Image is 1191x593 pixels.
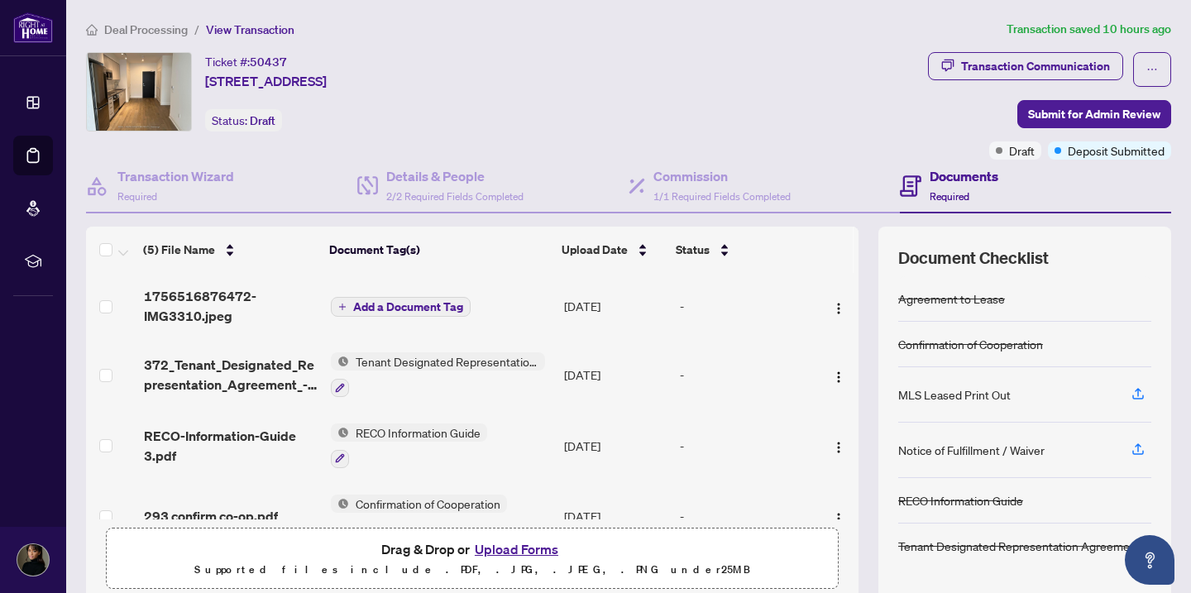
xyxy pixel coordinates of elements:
[104,22,188,37] span: Deal Processing
[557,273,673,339] td: [DATE]
[1146,64,1158,75] span: ellipsis
[205,71,327,91] span: [STREET_ADDRESS]
[680,507,811,525] div: -
[250,55,287,69] span: 50437
[144,355,318,395] span: 372_Tenant_Designated_Representation_Agreement_-_PropTx-[PERSON_NAME] 2.pdf
[825,361,852,388] button: Logo
[898,537,1141,555] div: Tenant Designated Representation Agreement
[331,297,471,317] button: Add a Document Tag
[117,166,234,186] h4: Transaction Wizard
[87,53,191,131] img: IMG-W12356678_1.jpg
[898,246,1049,270] span: Document Checklist
[557,339,673,410] td: [DATE]
[250,113,275,128] span: Draft
[1125,535,1174,585] button: Open asap
[323,227,555,273] th: Document Tag(s)
[194,20,199,39] li: /
[832,512,845,525] img: Logo
[557,410,673,481] td: [DATE]
[349,495,507,513] span: Confirmation of Cooperation
[470,538,563,560] button: Upload Forms
[669,227,813,273] th: Status
[331,296,471,318] button: Add a Document Tag
[832,371,845,384] img: Logo
[86,24,98,36] span: home
[653,190,791,203] span: 1/1 Required Fields Completed
[825,433,852,459] button: Logo
[381,538,563,560] span: Drag & Drop or
[832,441,845,454] img: Logo
[206,22,294,37] span: View Transaction
[653,166,791,186] h4: Commission
[205,109,282,132] div: Status:
[898,385,1011,404] div: MLS Leased Print Out
[338,303,347,311] span: plus
[331,423,487,468] button: Status IconRECO Information Guide
[898,491,1023,509] div: RECO Information Guide
[143,241,215,259] span: (5) File Name
[107,528,838,590] span: Drag & Drop orUpload FormsSupported files include .PDF, .JPG, .JPEG, .PNG under25MB
[898,335,1043,353] div: Confirmation of Cooperation
[1068,141,1165,160] span: Deposit Submitted
[825,503,852,529] button: Logo
[331,495,349,513] img: Status Icon
[676,241,710,259] span: Status
[562,241,628,259] span: Upload Date
[1009,141,1035,160] span: Draft
[117,560,828,580] p: Supported files include .PDF, .JPG, .JPEG, .PNG under 25 MB
[331,352,349,371] img: Status Icon
[680,437,811,455] div: -
[144,506,278,526] span: 293 confirm co-op.pdf
[832,302,845,315] img: Logo
[961,53,1110,79] div: Transaction Communication
[349,423,487,442] span: RECO Information Guide
[928,52,1123,80] button: Transaction Communication
[386,190,524,203] span: 2/2 Required Fields Completed
[1017,100,1171,128] button: Submit for Admin Review
[898,289,1005,308] div: Agreement to Lease
[205,52,287,71] div: Ticket #:
[555,227,670,273] th: Upload Date
[557,481,673,552] td: [DATE]
[331,495,507,539] button: Status IconConfirmation of Cooperation
[1007,20,1171,39] article: Transaction saved 10 hours ago
[17,544,49,576] img: Profile Icon
[930,166,998,186] h4: Documents
[13,12,53,43] img: logo
[117,190,157,203] span: Required
[825,293,852,319] button: Logo
[353,301,463,313] span: Add a Document Tag
[144,426,318,466] span: RECO-Information-Guide 3.pdf
[680,297,811,315] div: -
[144,286,318,326] span: 1756516876472-IMG3310.jpeg
[331,352,545,397] button: Status IconTenant Designated Representation Agreement
[1028,101,1160,127] span: Submit for Admin Review
[680,366,811,384] div: -
[349,352,545,371] span: Tenant Designated Representation Agreement
[331,423,349,442] img: Status Icon
[386,166,524,186] h4: Details & People
[898,441,1045,459] div: Notice of Fulfillment / Waiver
[930,190,969,203] span: Required
[136,227,323,273] th: (5) File Name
